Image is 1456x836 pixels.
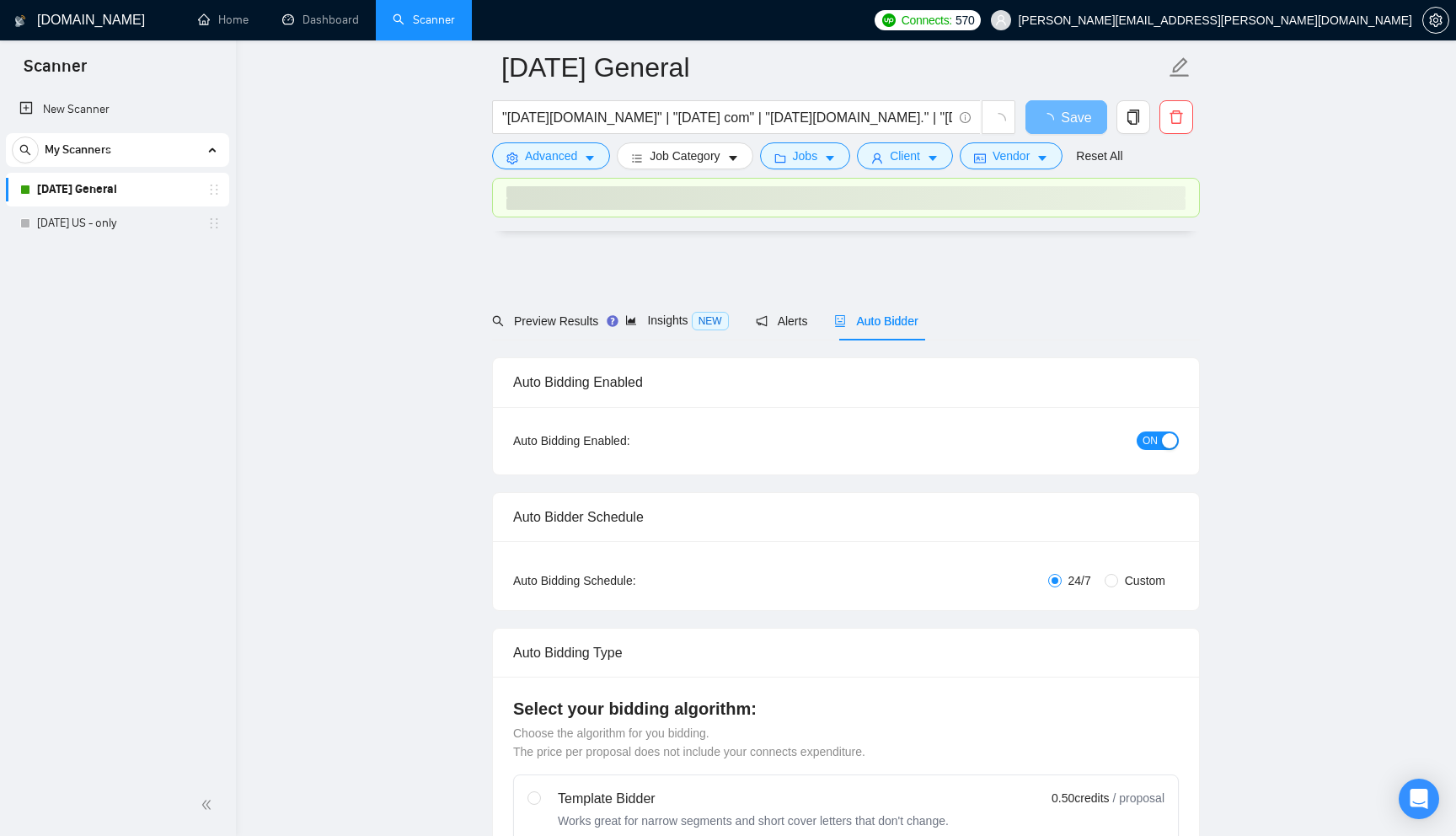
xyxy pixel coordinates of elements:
[513,697,1179,721] h4: Select your bidding algorithm:
[513,493,1179,541] div: Auto Bidder Schedule
[793,147,818,165] span: Jobs
[513,571,735,590] div: Auto Bidding Schedule:
[1076,147,1122,165] a: Reset All
[1422,7,1449,34] button: setting
[37,173,197,206] a: [DATE] General
[1041,113,1061,126] span: loading
[1062,571,1098,590] span: 24/7
[882,13,896,27] img: upwork-logo.png
[1169,56,1191,78] span: edit
[650,147,720,165] span: Job Category
[19,93,216,126] a: New Scanner
[834,315,846,327] span: robot
[558,812,949,829] div: Works great for narrow segments and short cover letters that don't change.
[1025,100,1107,134] button: Save
[502,107,952,128] input: Search Freelance Jobs...
[492,142,610,169] button: settingAdvancedcaret-down
[1423,13,1448,27] span: setting
[617,142,752,169] button: barsJob Categorycaret-down
[506,152,518,164] span: setting
[282,13,359,27] a: dashboardDashboard
[1117,110,1149,125] span: copy
[37,206,197,240] a: [DATE] US - only
[824,152,836,164] span: caret-down
[525,147,577,165] span: Advanced
[760,142,851,169] button: folderJobscaret-down
[201,796,217,813] span: double-left
[871,152,883,164] span: user
[774,152,786,164] span: folder
[207,217,221,230] span: holder
[393,13,455,27] a: searchScanner
[995,14,1007,26] span: user
[13,144,38,156] span: search
[513,431,735,450] div: Auto Bidding Enabled:
[625,314,637,326] span: area-chart
[727,152,739,164] span: caret-down
[993,147,1030,165] span: Vendor
[1061,107,1091,128] span: Save
[857,142,953,169] button: userClientcaret-down
[198,13,249,27] a: homeHome
[492,314,598,328] span: Preview Results
[513,358,1179,406] div: Auto Bidding Enabled
[1143,431,1158,450] span: ON
[1052,789,1109,807] span: 0.50 credits
[692,312,729,330] span: NEW
[1113,790,1164,807] span: / proposal
[513,629,1179,677] div: Auto Bidding Type
[1160,110,1192,125] span: delete
[756,314,808,328] span: Alerts
[605,313,620,329] div: Tooltip anchor
[1036,152,1048,164] span: caret-down
[513,726,865,758] span: Choose the algorithm for you bidding. The price per proposal does not include your connects expen...
[890,147,920,165] span: Client
[1422,13,1449,27] a: setting
[1116,100,1150,134] button: copy
[6,133,229,240] li: My Scanners
[14,8,26,35] img: logo
[558,789,949,809] div: Template Bidder
[45,133,111,167] span: My Scanners
[501,46,1165,88] input: Scanner name...
[955,11,974,29] span: 570
[991,113,1006,128] span: loading
[756,315,768,327] span: notification
[902,11,952,29] span: Connects:
[974,152,986,164] span: idcard
[625,313,728,327] span: Insights
[207,183,221,196] span: holder
[10,54,100,89] span: Scanner
[960,142,1063,169] button: idcardVendorcaret-down
[1159,100,1193,134] button: delete
[631,152,643,164] span: bars
[492,315,504,327] span: search
[584,152,596,164] span: caret-down
[6,93,229,126] li: New Scanner
[960,112,971,123] span: info-circle
[927,152,939,164] span: caret-down
[12,137,39,163] button: search
[834,314,918,328] span: Auto Bidder
[1118,571,1172,590] span: Custom
[1399,779,1439,819] div: Open Intercom Messenger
